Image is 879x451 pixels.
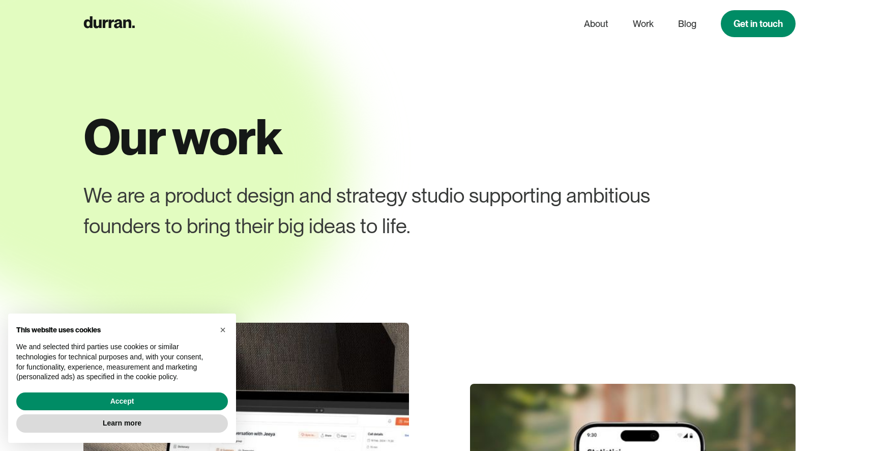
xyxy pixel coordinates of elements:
h1: Our work [83,110,796,164]
div: We are a product design and strategy studio supporting ambitious founders to bring their big idea... [83,180,724,241]
button: Learn more [16,414,228,433]
a: About [584,14,608,34]
h2: This website uses cookies [16,326,212,334]
a: home [83,14,135,34]
p: We and selected third parties use cookies or similar technologies for technical purposes and, wit... [16,342,212,382]
a: Blog [678,14,696,34]
button: Accept [16,392,228,411]
a: Get in touch [721,10,796,37]
span: × [220,324,226,335]
a: Work [633,14,654,34]
button: Close this notice [215,322,231,338]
